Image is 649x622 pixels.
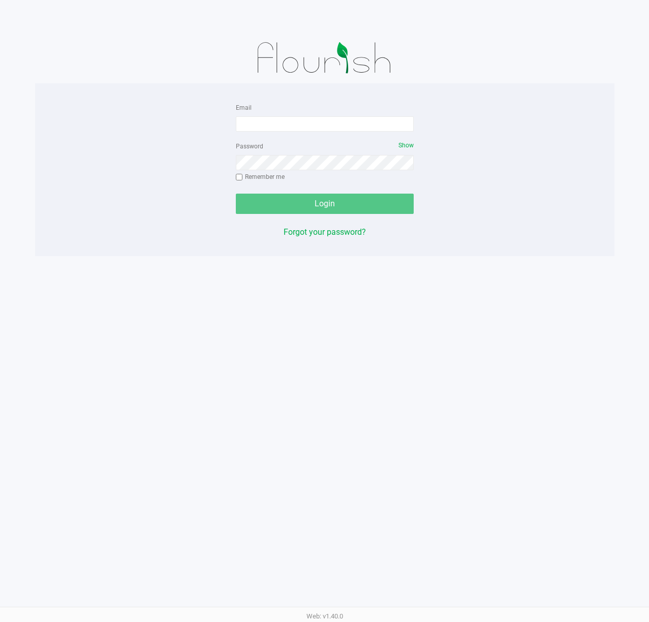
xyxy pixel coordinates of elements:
span: Show [398,142,414,149]
label: Email [236,103,252,112]
label: Password [236,142,263,151]
span: Web: v1.40.0 [306,612,343,620]
label: Remember me [236,172,285,181]
button: Forgot your password? [284,226,366,238]
input: Remember me [236,174,243,181]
